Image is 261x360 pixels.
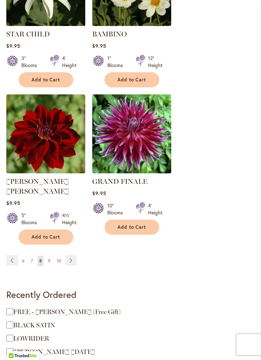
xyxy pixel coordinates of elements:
[13,335,49,342] a: LOWRIDER
[6,177,69,195] a: [PERSON_NAME] [PERSON_NAME]
[6,30,50,38] a: STAR CHILD
[92,30,127,38] a: BAMBINO
[6,168,85,175] a: DEBORA RENAE
[118,224,146,230] span: Add to Cart
[62,55,76,69] div: 4' Height
[107,55,127,69] div: 1" Blooms
[57,258,61,264] span: 10
[92,42,106,49] span: $9.95
[6,42,20,49] span: $9.95
[105,72,159,87] button: Add to Cart
[21,55,41,69] div: 3" Blooms
[6,200,20,206] span: $9.95
[22,258,25,264] span: 6
[92,177,147,186] a: GRAND FINALE
[92,168,171,175] a: Grand Finale
[19,229,73,245] button: Add to Cart
[148,55,162,69] div: 12" Height
[13,348,95,356] a: [PERSON_NAME] [DATE]
[19,72,73,87] button: Add to Cart
[32,234,60,240] span: Add to Cart
[21,212,41,226] div: 5" Blooms
[6,94,85,173] img: DEBORA RENAE
[55,256,63,266] a: 10
[31,258,33,264] span: 7
[20,256,26,266] a: 6
[118,77,146,83] span: Add to Cart
[13,308,121,316] span: FREE - [PERSON_NAME] (Free Gift)
[107,202,127,216] div: 10" Blooms
[92,190,106,196] span: $9.95
[29,256,35,266] a: 7
[62,212,76,226] div: 4½' Height
[92,21,171,27] a: BAMBINO
[48,258,51,264] span: 9
[13,321,55,329] a: BLACK SATIN
[46,256,52,266] a: 9
[5,335,25,355] iframe: Launch Accessibility Center
[32,77,60,83] span: Add to Cart
[105,220,159,235] button: Add to Cart
[148,202,162,216] div: 4' Height
[92,94,171,173] img: Grand Finale
[6,21,85,27] a: STAR CHILD
[6,288,76,300] strong: Recently Ordered
[39,258,42,264] span: 8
